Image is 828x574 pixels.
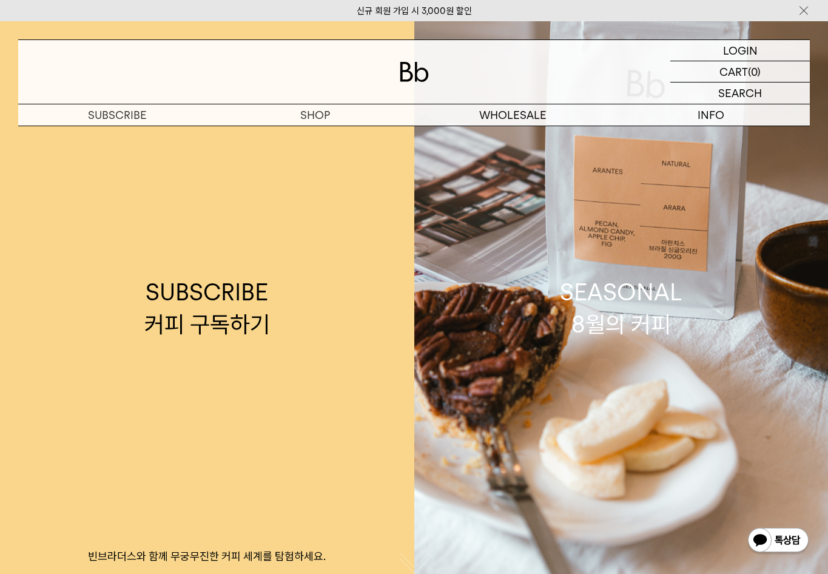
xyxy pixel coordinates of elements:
div: SUBSCRIBE 커피 구독하기 [144,276,270,340]
a: SUBSCRIBE [18,104,216,126]
a: LOGIN [670,40,810,61]
a: 신규 회원 가입 시 3,000원 할인 [357,5,472,16]
p: LOGIN [723,40,758,61]
a: SHOP [216,104,414,126]
a: CART (0) [670,61,810,83]
p: WHOLESALE [414,104,612,126]
img: 로고 [400,62,429,82]
p: CART [719,61,748,82]
img: 카카오톡 채널 1:1 채팅 버튼 [747,527,810,556]
div: SEASONAL 8월의 커피 [560,276,682,340]
p: INFO [612,104,810,126]
p: (0) [748,61,761,82]
p: SEARCH [718,83,762,104]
